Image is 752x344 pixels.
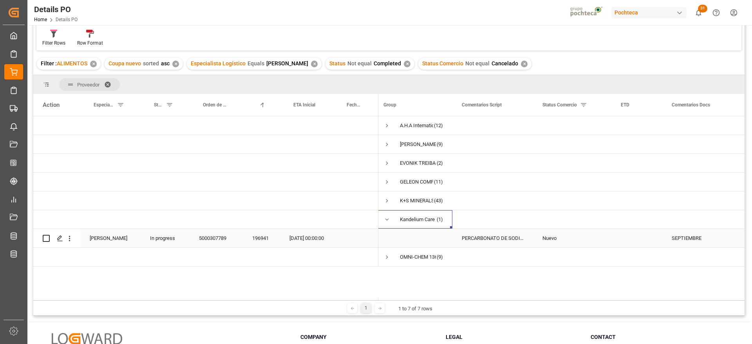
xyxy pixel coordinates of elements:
span: Filter : [41,60,57,67]
div: Press SPACE to select this row. [33,191,378,210]
span: Fecha de documentación requerida [347,102,362,108]
span: [PERSON_NAME] [266,60,308,67]
span: ALIMENTOS [57,60,87,67]
button: Pochteca [611,5,690,20]
div: [PERSON_NAME] [80,229,141,247]
div: Filter Rows [42,40,65,47]
div: ✕ [404,61,410,67]
div: Press SPACE to select this row. [33,116,378,135]
div: [PERSON_NAME] AGRICOLA S A [400,135,436,153]
div: 1 [361,303,371,313]
button: Help Center [707,4,725,22]
div: K+S MINERALS AND AGRICULTURE GMBH [400,192,433,210]
span: Proveedor [77,82,99,88]
div: SEPTIEMBRE [662,229,742,247]
div: Press SPACE to select this row. [33,248,378,267]
span: (9) [437,135,443,153]
div: ✕ [521,61,528,67]
span: Especialista Logístico [191,60,246,67]
h3: Legal [446,333,581,341]
div: 1 to 7 of 7 rows [398,305,432,313]
div: A.H.A International Co., Ltd [400,117,433,135]
span: Orden de Compra nuevo [203,102,226,108]
button: show 31 new notifications [690,4,707,22]
div: PERCARBONATO DE SODIO S-25 EUR (68420) [452,229,533,247]
span: Status Comercio [542,102,577,108]
div: 196941 [243,229,280,247]
span: Status [154,102,163,108]
div: ✕ [90,61,97,67]
img: pochtecaImg.jpg_1689854062.jpg [568,6,606,20]
span: Especialista Logístico [94,102,114,108]
span: Group [383,102,396,108]
a: Home [34,17,47,22]
div: ✕ [311,61,318,67]
div: GELEON COMPANY SA [400,173,433,191]
span: Not equal [465,60,490,67]
div: Action [43,101,60,108]
span: Not equal [347,60,372,67]
span: sorted [143,60,159,67]
div: OMNI-CHEM 136 LLC [400,248,436,266]
span: (2) [437,154,443,172]
h3: Company [300,333,436,341]
span: Status Comercio [422,60,463,67]
h3: Contact [591,333,726,341]
span: ETA Inicial [293,102,315,108]
span: (12) [434,117,443,135]
div: Pochteca [611,7,687,18]
div: [DATE] 00:00:00 [280,229,333,247]
div: Press SPACE to select this row. [33,229,378,248]
span: Status [329,60,345,67]
span: (9) [437,248,443,266]
span: asc [161,60,170,67]
div: Press SPACE to select this row. [33,210,378,229]
div: Details PO [34,4,78,15]
div: 5000307789 [190,229,243,247]
div: Nuevo [542,229,602,247]
span: (43) [434,192,443,210]
span: (1) [437,211,443,229]
span: Comentarios Docs [672,102,710,108]
span: Coupa nuevo [108,60,141,67]
div: Press SPACE to select this row. [33,154,378,173]
div: ✕ [172,61,179,67]
div: Press SPACE to select this row. [33,135,378,154]
div: EVONIK TREIBACHER GmbH [400,154,436,172]
span: 31 [698,5,707,13]
span: (11) [434,173,443,191]
span: Completed [374,60,401,67]
div: Kandelium Care GmbH [400,211,436,229]
span: Cancelado [492,60,518,67]
div: In progress [141,229,190,247]
span: Comentarios Script [462,102,502,108]
span: Equals [248,60,264,67]
div: Row Format [77,40,103,47]
div: Press SPACE to select this row. [33,173,378,191]
span: ETD [621,102,629,108]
